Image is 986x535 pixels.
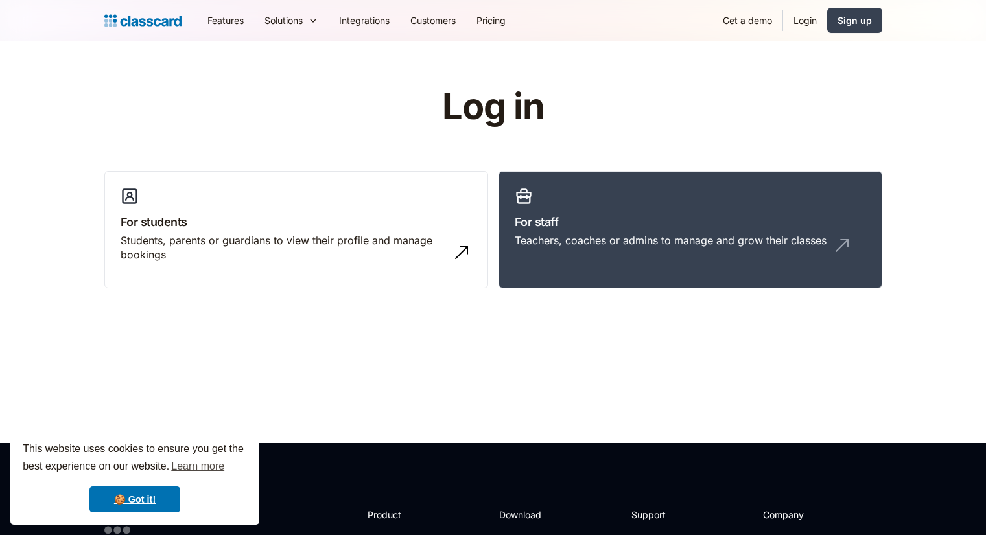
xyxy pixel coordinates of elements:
[712,6,782,35] a: Get a demo
[838,14,872,27] div: Sign up
[197,6,254,35] a: Features
[104,171,488,289] a: For studentsStudents, parents or guardians to view their profile and manage bookings
[499,508,552,521] h2: Download
[763,508,849,521] h2: Company
[121,233,446,262] div: Students, parents or guardians to view their profile and manage bookings
[827,8,882,33] a: Sign up
[89,486,180,512] a: dismiss cookie message
[287,87,699,127] h1: Log in
[264,14,303,27] div: Solutions
[368,508,437,521] h2: Product
[329,6,400,35] a: Integrations
[104,12,182,30] a: home
[400,6,466,35] a: Customers
[169,457,226,476] a: learn more about cookies
[515,213,866,231] h3: For staff
[631,508,684,521] h2: Support
[783,6,827,35] a: Login
[254,6,329,35] div: Solutions
[23,441,247,476] span: This website uses cookies to ensure you get the best experience on our website.
[466,6,516,35] a: Pricing
[121,213,472,231] h3: For students
[10,429,259,525] div: cookieconsent
[499,171,882,289] a: For staffTeachers, coaches or admins to manage and grow their classes
[515,233,827,247] div: Teachers, coaches or admins to manage and grow their classes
